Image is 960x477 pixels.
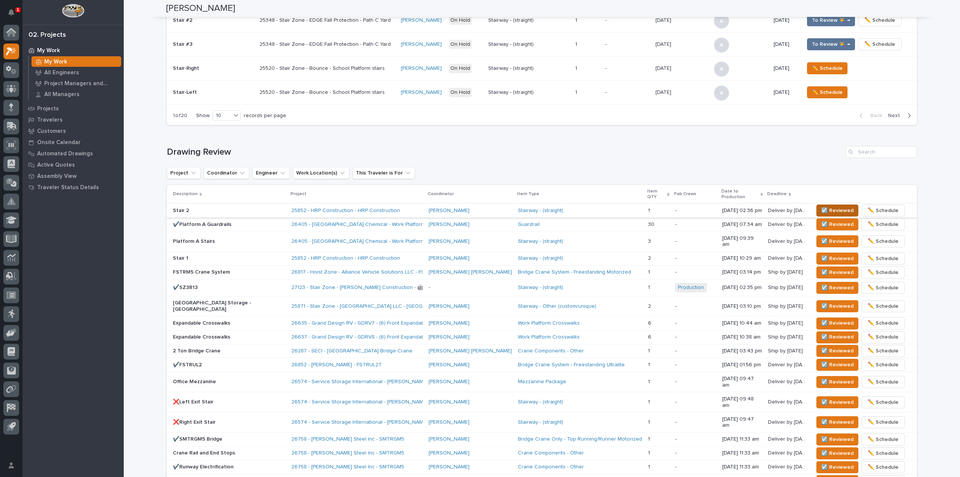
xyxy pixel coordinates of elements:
[167,316,917,330] tr: Expandable Crosswalks26635 - Grand Design RV - GDRV7 - (6) Front Expandable Crosswalks [PERSON_NA...
[167,80,917,104] tr: Stair-Left25520 - Stair Zone - Bounce - School Platform stairs[PERSON_NAME] On HoldStairway - (st...
[167,232,917,252] tr: Platform A Stairs26405 - [GEOGRAPHIC_DATA] Chemical - Work Platform [PERSON_NAME] Stairway - (str...
[167,279,917,296] tr: ✔️SZ381327123 - Stair Zone - [PERSON_NAME] Construction - 🤖 (v2) E-Commerce Order with Fab Item -...
[401,89,442,96] a: [PERSON_NAME]
[722,235,762,248] p: [DATE] 09:39 am
[9,9,19,21] div: Notifications1
[37,184,99,191] p: Traveler Status Details
[868,435,898,444] span: ✏️ Schedule
[429,221,469,228] a: [PERSON_NAME]
[518,450,584,456] a: Crane Components - Other
[518,419,563,426] a: Stairway - (straight)
[768,435,809,442] p: Deliver by [DATE]
[401,41,442,48] a: [PERSON_NAME]
[722,284,762,291] p: [DATE] 02:35 pm
[173,238,285,245] p: Platform A Stairs
[429,334,469,340] a: [PERSON_NAME]
[3,5,19,20] button: Notifications
[768,319,804,327] p: Ship by [DATE]
[173,17,253,24] p: Stair #2
[868,302,898,311] span: ✏️ Schedule
[518,221,540,228] a: Guardrail
[167,432,917,446] tr: ✔️SMTRGM5 Bridge26758 - [PERSON_NAME] Steel Inc - SMTRGM5 [PERSON_NAME] Bridge Crane Only - Top R...
[167,330,917,344] tr: Expandable Crosswalks26637 - Grand Design RV - GDRV8 - (6) Front Expandable Crosswalks [PERSON_NA...
[768,302,804,310] p: Ship by [DATE]
[648,360,651,368] p: 1
[768,254,809,262] p: Deliver by [DATE]
[868,254,898,263] span: ✏️ Schedule
[429,303,469,310] a: [PERSON_NAME]
[812,16,850,25] span: To Review 👨‍🏭 →
[868,333,898,342] span: ✏️ Schedule
[648,377,651,385] p: 1
[488,17,569,24] p: Stairway - (straight)
[429,362,469,368] a: [PERSON_NAME]
[722,348,762,354] p: [DATE] 03:43 pm
[768,268,804,275] p: Ship by [DATE]
[401,65,442,72] a: [PERSON_NAME]
[605,65,649,72] p: -
[22,114,124,125] a: Travelers
[429,269,512,275] a: [PERSON_NAME] [PERSON_NAME]
[167,344,917,358] tr: 2 Ton Bridge Crane26287 - SECI - [GEOGRAPHIC_DATA] Bridge Crane [PERSON_NAME] [PERSON_NAME] Crane...
[816,396,858,408] button: ☑️ Reviewed
[816,376,858,388] button: ☑️ Reviewed
[861,447,905,459] button: ✏️ Schedule
[22,170,124,182] a: Assembly View
[821,418,853,427] span: ☑️ Reviewed
[518,303,596,310] a: Stairway - Other (custom/unique)
[167,392,917,412] tr: ❌Left Exit Stair26574 - Service Storage International - [PERSON_NAME] Foods Office Mezzanine [PER...
[774,17,798,24] p: [DATE]
[291,255,400,262] a: 25852 - HRP Construction - HRP Construction
[861,266,905,278] button: ✏️ Schedule
[821,346,853,355] span: ☑️ Reviewed
[22,103,124,114] a: Projects
[816,282,858,294] button: ☑️ Reviewed
[173,65,253,72] p: Stair-Right
[807,14,855,26] button: To Review 👨‍🏭 →
[864,40,895,49] span: ✏️ Schedule
[518,284,563,291] a: Stairway - (straight)
[675,436,716,442] p: -
[291,436,404,442] a: 26758 - [PERSON_NAME] Steel Inc - SMTRGM5
[816,447,858,459] button: ☑️ Reviewed
[44,69,79,76] p: All Engineers
[821,220,853,229] span: ☑️ Reviewed
[816,317,858,330] button: ☑️ Reviewed
[768,360,809,368] p: Deliver by [DATE]
[655,16,673,24] p: [DATE]
[807,38,855,50] button: To Review 👨‍🏭 →
[259,41,391,48] p: 25348 - Stair Zone - EDGE Fall Protection - Path C Yard
[675,399,716,405] p: -
[167,296,917,316] tr: [GEOGRAPHIC_DATA] Storage - [GEOGRAPHIC_DATA]25871 - Stair Zone - [GEOGRAPHIC_DATA] LLC - [GEOGRA...
[29,56,124,67] a: My Work
[167,372,917,392] tr: Office Mezzanine26574 - Service Storage International - [PERSON_NAME] Foods Office Mezzanine [PER...
[648,418,651,426] p: 1
[821,206,853,215] span: ☑️ Reviewed
[768,206,809,214] p: Deliver by [DATE]
[605,41,649,48] p: -
[655,88,673,96] p: [DATE]
[173,436,285,442] p: ✔️SMTRGM5 Bridge
[173,419,285,426] p: ❌Right Exit Stair
[173,269,285,275] p: FSTRM5 Crane System
[167,204,917,218] tr: Stair 225852 - HRP Construction - HRP Construction [PERSON_NAME] Stairway - (straight) 11 -[DATE]...
[648,448,651,456] p: 1
[37,139,81,146] p: Onsite Calendar
[252,167,290,179] button: Engineer
[62,4,84,18] img: Workspace Logo
[648,237,652,245] p: 3
[173,399,285,405] p: ❌Left Exit Stair
[429,379,469,385] a: [PERSON_NAME]
[675,348,716,354] p: -
[812,40,850,49] span: To Review 👨‍🏭 →
[768,220,809,228] p: Deliver by [DATE]
[864,16,895,25] span: ✏️ Schedule
[429,320,469,327] a: [PERSON_NAME]
[488,65,569,72] p: Stairway - (straight)
[44,91,79,98] p: All Managers
[675,334,716,340] p: -
[861,433,905,445] button: ✏️ Schedule
[675,255,716,262] p: -
[167,8,917,32] tr: Stair #225348 - Stair Zone - EDGE Fall Protection - Path C Yard[PERSON_NAME] On HoldStairway - (s...
[37,105,59,112] p: Projects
